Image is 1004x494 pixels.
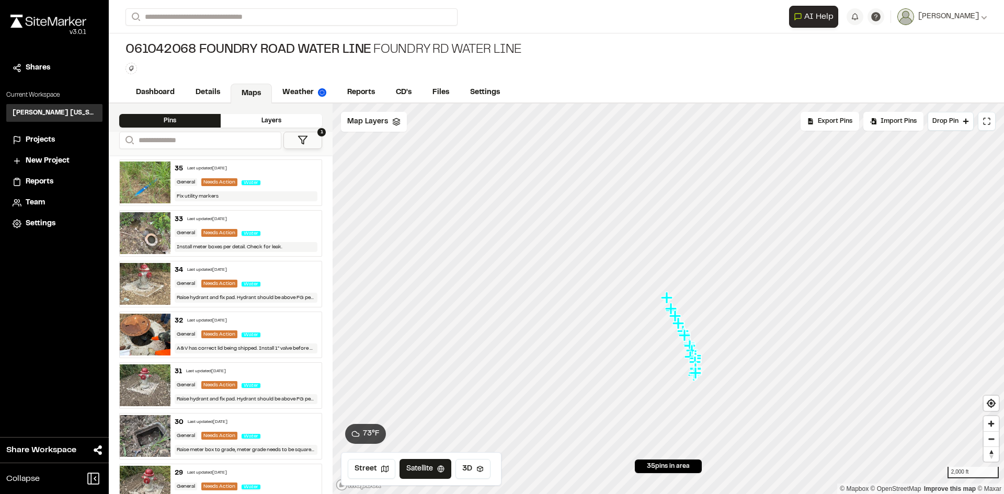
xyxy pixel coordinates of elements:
[690,366,703,380] div: Map marker
[672,317,686,330] div: Map marker
[10,15,86,28] img: rebrand.png
[120,415,170,457] img: file
[175,343,318,353] div: A&V has correct lid being shipped. Install 1” valve before ARV and insect screen with cap on ARV ...
[201,178,237,186] div: Needs Action
[175,432,197,440] div: General
[175,266,183,275] div: 34
[175,394,318,404] div: Raise hydrant and fix pad. Hydrant should be above FG per detail.
[242,383,260,388] span: Water
[690,354,703,368] div: Map marker
[119,114,221,128] div: Pins
[647,462,690,471] span: 35 pins in area
[897,8,987,25] button: [PERSON_NAME]
[242,332,260,337] span: Water
[684,350,698,364] div: Map marker
[201,330,237,338] div: Needs Action
[175,191,318,201] div: Fix utility markers
[188,419,227,426] div: Last updated [DATE]
[801,112,859,131] div: Export pins in P, N, E, Z, D format
[120,364,170,406] img: file
[175,381,197,389] div: General
[679,329,692,342] div: Map marker
[175,229,197,237] div: General
[689,366,702,380] div: Map marker
[26,134,55,146] span: Projects
[977,485,1001,492] a: Maxar
[13,134,96,146] a: Projects
[683,338,697,352] div: Map marker
[804,10,834,23] span: AI Help
[690,362,703,376] div: Map marker
[187,166,227,172] div: Last updated [DATE]
[984,447,999,462] span: Reset bearing to north
[984,396,999,411] button: Find my location
[175,293,318,303] div: Raise hydrant and fix pad. Hydrant should be above FG per detail.
[789,6,842,28] div: Open AI Assistant
[125,63,137,74] button: Edit Tags
[242,485,260,489] span: Water
[317,128,326,136] span: 1
[26,197,45,209] span: Team
[689,355,703,369] div: Map marker
[686,344,700,358] div: Map marker
[422,83,460,102] a: Files
[337,83,385,102] a: Reports
[924,485,976,492] a: Map feedback
[678,328,692,341] div: Map marker
[336,479,382,491] a: Mapbox logo
[318,88,326,97] img: precipai.png
[863,112,923,131] div: Import Pins into your project
[13,62,96,74] a: Shares
[175,215,183,224] div: 33
[175,242,318,252] div: Install meter boxes per detail. Check for leak.
[201,432,237,440] div: Needs Action
[175,280,197,288] div: General
[679,327,692,341] div: Map marker
[6,444,76,456] span: Share Workspace
[345,424,386,444] button: 73°F
[683,337,697,350] div: Map marker
[897,8,914,25] img: User
[400,459,451,479] button: Satellite
[6,90,102,100] p: Current Workspace
[818,117,852,126] span: Export Pins
[918,11,979,22] span: [PERSON_NAME]
[242,282,260,286] span: Water
[984,416,999,431] span: Zoom in
[881,117,917,126] span: Import Pins
[125,42,371,59] span: 061042068 Foundry Road Water Line
[26,176,53,188] span: Reports
[690,361,703,375] div: Map marker
[26,155,70,167] span: New Project
[221,114,322,128] div: Layers
[13,197,96,209] a: Team
[201,280,237,288] div: Needs Action
[175,367,182,376] div: 31
[871,485,921,492] a: OpenStreetMap
[455,459,490,479] button: 3D
[333,104,1004,494] canvas: Map
[120,162,170,203] img: file
[347,116,388,128] span: Map Layers
[13,176,96,188] a: Reports
[348,459,395,479] button: Street
[283,132,322,149] button: 1
[125,8,144,26] button: Search
[175,468,183,478] div: 29
[187,267,227,273] div: Last updated [DATE]
[187,318,227,324] div: Last updated [DATE]
[201,229,237,237] div: Needs Action
[272,83,337,102] a: Weather
[186,369,226,375] div: Last updated [DATE]
[684,339,698,353] div: Map marker
[242,231,260,236] span: Water
[661,291,675,305] div: Map marker
[10,28,86,37] div: Oh geez...please don't...
[385,83,422,102] a: CD's
[175,445,318,455] div: Raise meter box to grade, meter grade needs to be squared up
[201,482,237,490] div: Needs Action
[6,473,40,485] span: Collapse
[690,367,703,381] div: Map marker
[26,218,55,229] span: Settings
